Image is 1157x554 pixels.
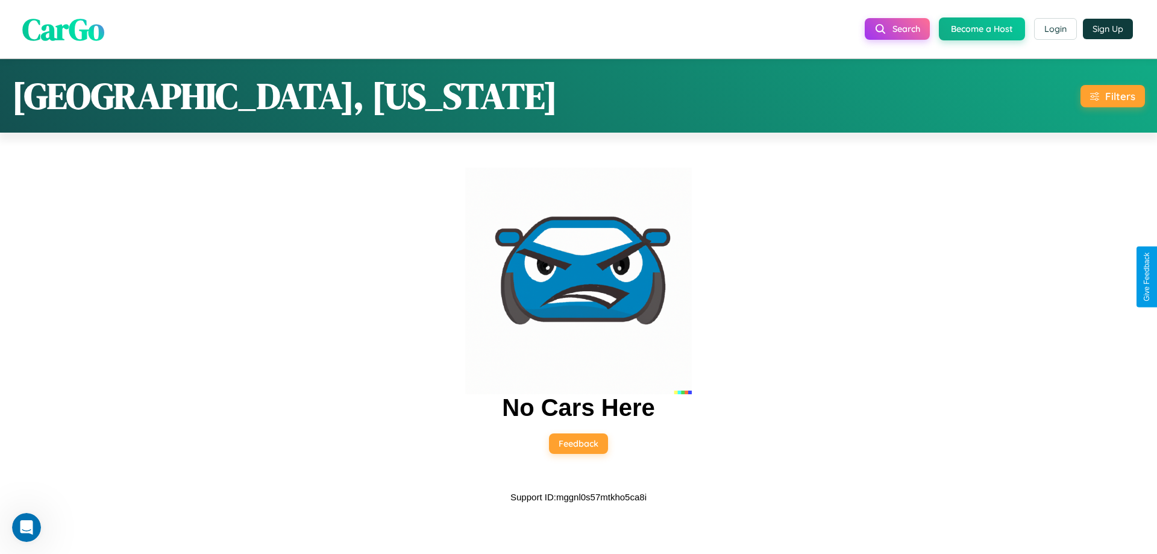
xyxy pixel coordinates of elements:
img: car [465,168,692,394]
p: Support ID: mggnl0s57mtkho5ca8i [510,489,647,505]
div: Filters [1105,90,1135,102]
div: Give Feedback [1143,253,1151,301]
button: Search [865,18,930,40]
button: Become a Host [939,17,1025,40]
h1: [GEOGRAPHIC_DATA], [US_STATE] [12,71,557,121]
iframe: Intercom live chat [12,513,41,542]
button: Login [1034,18,1077,40]
span: CarGo [22,8,104,49]
h2: No Cars Here [502,394,654,421]
span: Search [892,24,920,34]
button: Sign Up [1083,19,1133,39]
button: Feedback [549,433,608,454]
button: Filters [1080,85,1145,107]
